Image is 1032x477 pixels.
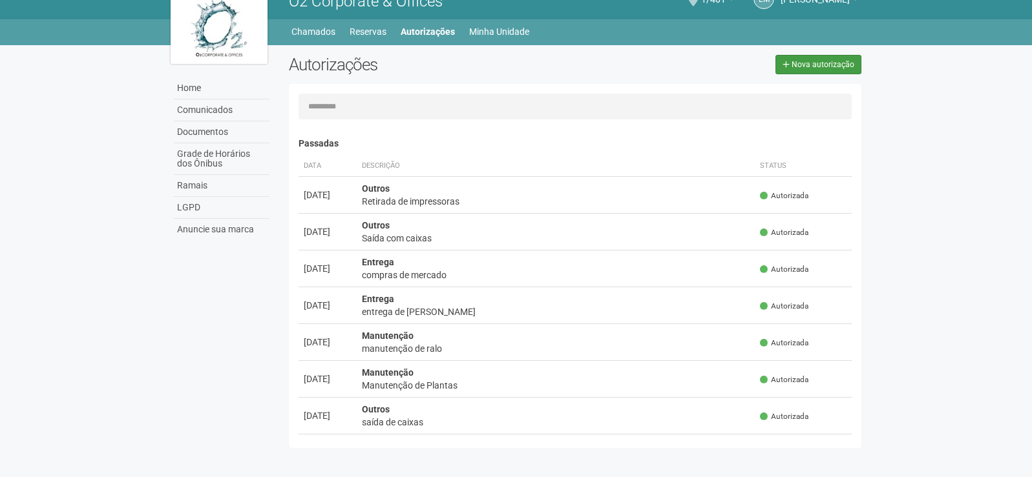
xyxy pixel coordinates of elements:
[362,232,750,245] div: Saída com caixas
[362,220,390,230] strong: Outros
[760,374,808,385] span: Autorizada
[760,190,808,201] span: Autorizada
[362,305,750,318] div: entrega de [PERSON_NAME]
[174,99,269,121] a: Comunicados
[362,416,750,429] div: saída de caixas
[289,55,565,74] h2: Autorizações
[755,156,852,177] th: Status
[469,23,529,41] a: Minha Unidade
[304,336,352,349] div: [DATE]
[304,372,352,385] div: [DATE]
[760,227,808,238] span: Autorizada
[304,409,352,422] div: [DATE]
[362,257,394,267] strong: Entrega
[362,269,750,281] div: compras de mercado
[760,301,808,312] span: Autorizada
[174,77,269,99] a: Home
[362,294,394,304] strong: Entrega
[304,262,352,275] div: [DATE]
[174,121,269,143] a: Documentos
[174,219,269,240] a: Anuncie sua marca
[304,299,352,312] div: [DATE]
[299,156,357,177] th: Data
[291,23,335,41] a: Chamados
[350,23,386,41] a: Reservas
[304,225,352,238] div: [DATE]
[792,60,854,69] span: Nova autorização
[775,55,861,74] a: Nova autorização
[174,175,269,197] a: Ramais
[357,156,755,177] th: Descrição
[362,195,750,208] div: Retirada de impressoras
[362,183,390,194] strong: Outros
[174,197,269,219] a: LGPD
[760,411,808,422] span: Autorizada
[362,379,750,392] div: Manutenção de Plantas
[304,188,352,201] div: [DATE]
[362,342,750,355] div: manutenção de ralo
[174,143,269,175] a: Grade de Horários dos Ônibus
[760,264,808,275] span: Autorizada
[299,139,852,148] h4: Passadas
[362,404,390,414] strong: Outros
[362,367,414,378] strong: Manutenção
[401,23,455,41] a: Autorizações
[362,330,414,341] strong: Manutenção
[760,338,808,349] span: Autorizada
